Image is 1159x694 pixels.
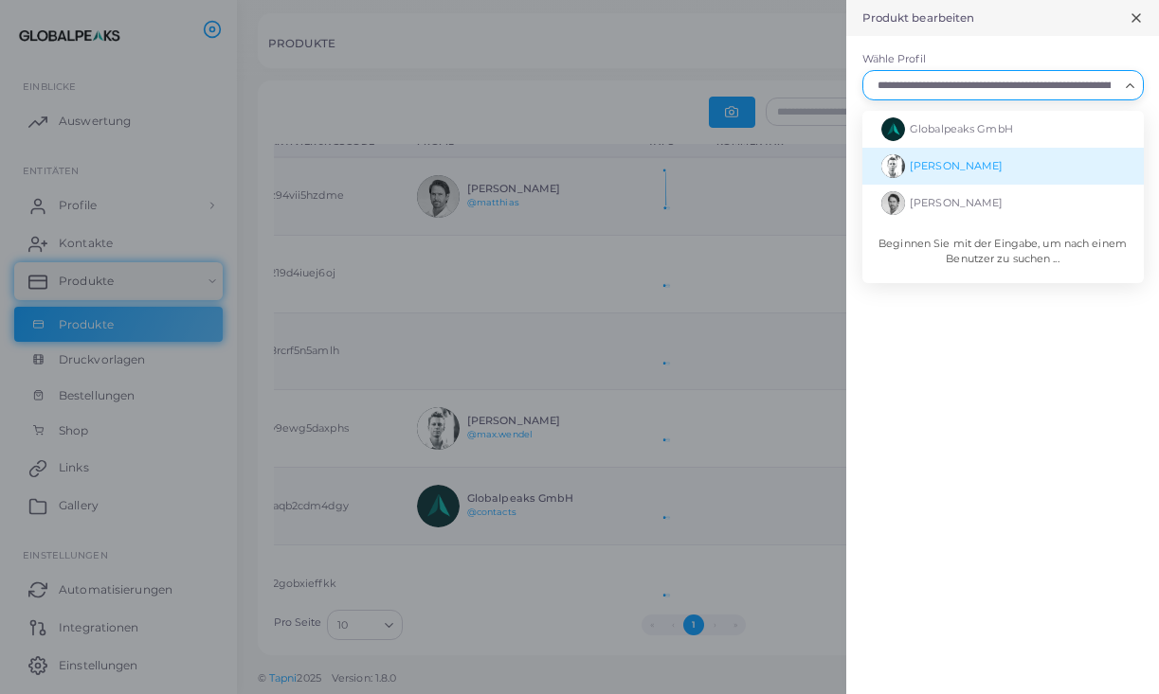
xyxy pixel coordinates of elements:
span: [PERSON_NAME] [910,159,1003,172]
h5: Produkt bearbeiten [862,11,975,25]
img: avatar [881,117,905,141]
span: [PERSON_NAME] [910,196,1003,209]
img: avatar [881,191,905,215]
div: Search for option [862,70,1144,100]
input: Search for option [871,75,1118,96]
span: Globalpeaks GmbH [910,122,1013,135]
img: avatar [881,154,905,178]
label: Kommentar [862,111,927,126]
label: Wähle Profil [862,52,1144,67]
li: Beginnen Sie mit der Eingabe, um nach einem Benutzer zu suchen ... [862,222,1144,283]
